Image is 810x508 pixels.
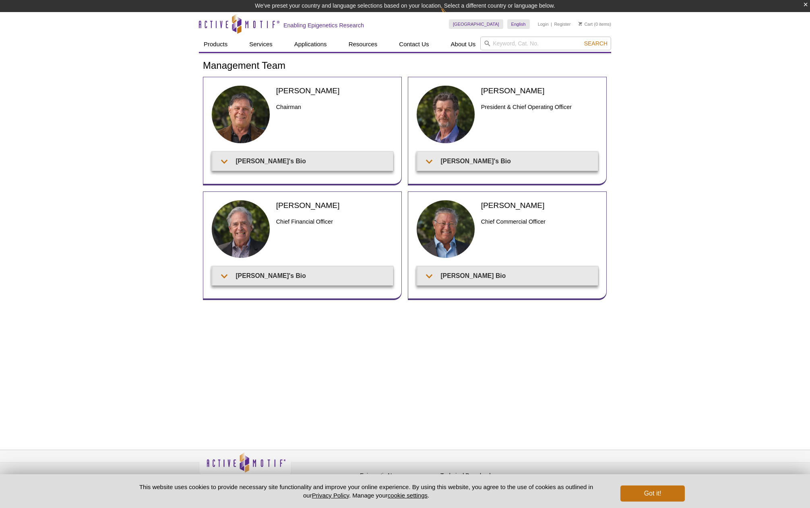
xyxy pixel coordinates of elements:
p: This website uses cookies to provide necessary site functionality and improve your online experie... [125,483,607,500]
img: Patrick Yount headshot [211,200,270,259]
h3: Chairman [276,102,393,112]
a: Login [538,21,549,27]
h1: Management Team [203,60,607,72]
h2: [PERSON_NAME] [276,200,393,211]
h2: [PERSON_NAME] [481,200,598,211]
a: Products [199,37,232,52]
a: Resources [344,37,382,52]
img: Joe Fernandez headshot [211,85,270,144]
a: English [507,19,530,29]
table: Click to Verify - This site chose Symantec SSL for secure e-commerce and confidential communicati... [521,464,581,482]
a: About Us [446,37,481,52]
h2: Enabling Epigenetics Research [283,22,364,29]
h3: Chief Financial Officer [276,217,393,226]
input: Keyword, Cat. No. [480,37,611,50]
img: Active Motif, [199,450,291,483]
a: Privacy Policy [312,492,349,499]
h3: Chief Commercial Officer [481,217,598,226]
img: Your Cart [579,22,582,26]
li: | [551,19,552,29]
summary: [PERSON_NAME]'s Bio [418,152,598,170]
li: (0 items) [579,19,611,29]
a: [GEOGRAPHIC_DATA] [449,19,503,29]
summary: [PERSON_NAME] Bio [418,267,598,285]
h4: Technical Downloads [440,472,517,479]
a: Applications [289,37,332,52]
img: Ted DeFrank headshot [416,85,475,144]
summary: [PERSON_NAME]'s Bio [213,152,393,170]
h2: [PERSON_NAME] [276,85,393,96]
img: Fritz Eibel headshot [416,200,475,259]
h2: [PERSON_NAME] [481,85,598,96]
button: Search [582,40,610,47]
h3: President & Chief Operating Officer [481,102,598,112]
a: Services [244,37,277,52]
a: Privacy Policy [295,471,327,483]
span: Search [584,40,607,47]
button: Got it! [620,485,685,502]
button: cookie settings [388,492,428,499]
h4: Epigenetic News [360,472,436,479]
summary: [PERSON_NAME]'s Bio [213,267,393,285]
img: Change Here [440,6,462,25]
a: Cart [579,21,593,27]
a: Register [554,21,570,27]
a: Contact Us [394,37,434,52]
